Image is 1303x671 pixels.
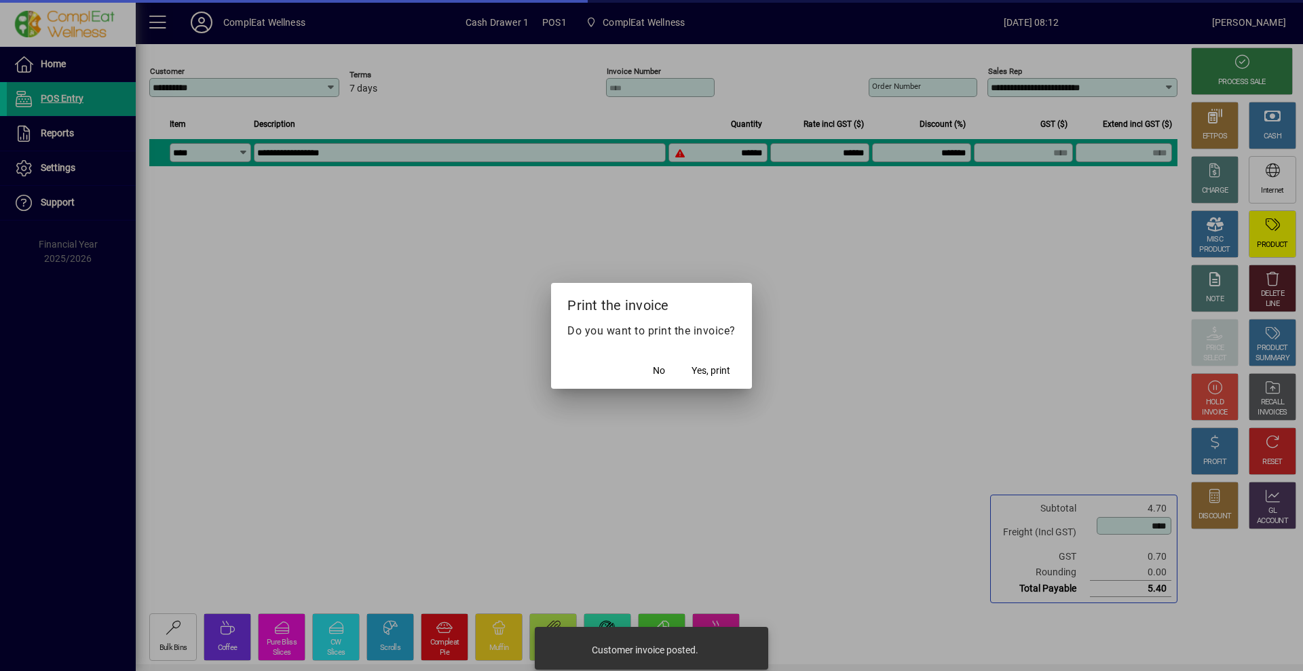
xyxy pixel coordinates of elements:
p: Do you want to print the invoice? [567,323,736,339]
h2: Print the invoice [551,283,752,322]
button: No [637,359,681,383]
span: No [653,364,665,378]
button: Yes, print [686,359,736,383]
div: Customer invoice posted. [592,643,698,657]
span: Yes, print [692,364,730,378]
